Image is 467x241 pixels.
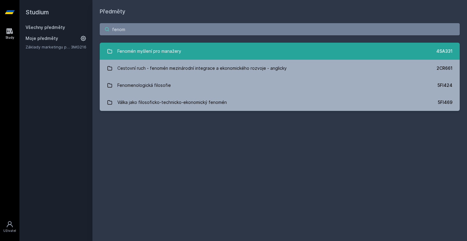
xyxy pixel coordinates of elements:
[438,82,452,88] div: 5FI424
[117,62,287,74] div: Cestovní ruch - fenomén mezinárodní integrace a ekonomického rozvoje - anglicky
[437,65,452,71] div: 2CR661
[26,44,71,50] a: Základy marketingu pro informatiky a statistiky
[5,35,14,40] div: Study
[117,96,227,108] div: Válka jako filosoficko-technicko-ekonomický fenomén
[100,23,460,35] input: Název nebo ident předmětu…
[1,24,18,43] a: Study
[100,77,460,94] a: Fenomenologická filosofie 5FI424
[26,35,58,41] span: Moje předměty
[1,218,18,236] a: Uživatel
[100,94,460,111] a: Válka jako filosoficko-technicko-ekonomický fenomén 5FI469
[100,43,460,60] a: Fenomén myšlení pro manažery 4SA331
[3,229,16,233] div: Uživatel
[117,45,181,57] div: Fenomén myšlení pro manažery
[438,99,452,105] div: 5FI469
[100,7,460,16] h1: Předměty
[436,48,452,54] div: 4SA331
[100,60,460,77] a: Cestovní ruch - fenomén mezinárodní integrace a ekonomického rozvoje - anglicky 2CR661
[26,25,65,30] a: Všechny předměty
[117,79,171,91] div: Fenomenologická filosofie
[71,44,86,49] a: 3MG216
